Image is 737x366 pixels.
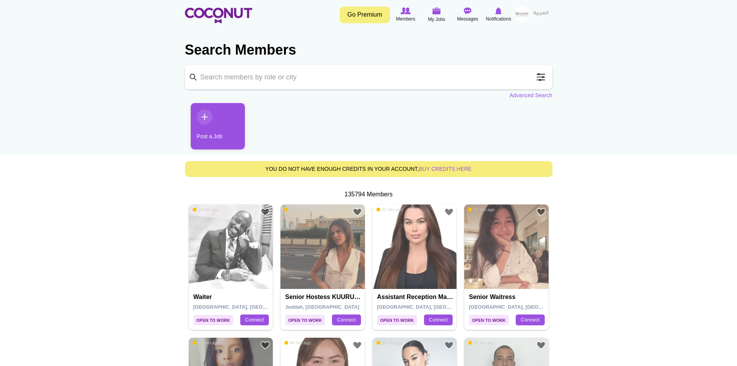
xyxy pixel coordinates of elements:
[191,103,245,149] a: Post a Job
[191,166,546,172] h5: You do not have enough credits in your account,
[452,6,483,24] a: Messages Messages
[464,7,472,14] img: Messages
[468,207,494,212] span: 27 min ago
[469,294,546,301] h4: Senior Waitress
[193,315,233,325] span: Open to Work
[340,7,390,23] a: Go Premium
[424,314,453,325] a: Connect
[536,340,546,350] a: Add to Favourites
[400,7,410,14] img: Browse Members
[516,314,544,325] a: Connect
[419,166,472,172] a: buy credits here
[510,91,552,99] a: Advanced Search
[285,294,362,301] h4: Senior Hostess KUURU Restaurant
[444,207,454,217] a: Add to Favourites
[260,340,270,350] a: Add to Favourites
[433,7,441,14] img: My Jobs
[390,6,421,24] a: Browse Members Members
[421,6,452,24] a: My Jobs My Jobs
[536,207,546,217] a: Add to Favourites
[284,340,311,345] span: 40 min ago
[396,15,415,23] span: Members
[428,15,445,23] span: My Jobs
[377,294,454,301] h4: Assistant reception manager
[332,314,361,325] a: Connect
[457,15,478,23] span: Messages
[193,207,219,212] span: 18 min ago
[185,190,552,199] div: 135794 Members
[240,314,269,325] a: Connect
[468,340,494,345] span: 52 min ago
[376,340,403,345] span: 36 min ago
[260,207,270,217] a: Add to Favourites
[444,340,454,350] a: Add to Favourites
[377,304,487,310] span: [GEOGRAPHIC_DATA], [GEOGRAPHIC_DATA]
[530,6,552,21] a: العربية
[285,315,325,325] span: Open to Work
[185,65,552,89] input: Search members by role or city
[376,207,403,212] span: 21 min ago
[483,6,514,24] a: Notifications Notifications
[193,304,304,310] span: [GEOGRAPHIC_DATA], [GEOGRAPHIC_DATA]
[185,41,552,59] h2: Search Members
[285,304,359,310] span: Jeddah, [GEOGRAPHIC_DATA]
[352,207,362,217] a: Add to Favourites
[193,294,270,301] h4: Waiter
[469,304,579,310] span: [GEOGRAPHIC_DATA], [GEOGRAPHIC_DATA]
[495,7,502,14] img: Notifications
[469,315,509,325] span: Open to Work
[185,103,239,155] li: 1 / 1
[185,8,252,23] img: Home
[193,340,219,345] span: 38 min ago
[352,340,362,350] a: Add to Favourites
[284,207,311,212] span: 24 min ago
[377,315,417,325] span: Open to Work
[486,15,511,23] span: Notifications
